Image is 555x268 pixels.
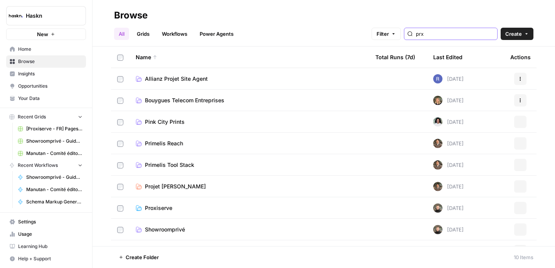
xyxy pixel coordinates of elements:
[145,97,224,104] span: Bouygues Telecom Entreprises
[136,183,363,190] a: Projet [PERSON_NAME]
[14,135,86,147] a: Showroomprivé - Guide d'achat de 800 mots Grid
[433,225,442,234] img: udf09rtbz9abwr5l4z19vkttxmie
[136,118,363,126] a: Pink City Prints
[145,183,206,190] span: Projet [PERSON_NAME]
[433,203,442,213] img: udf09rtbz9abwr5l4z19vkttxmie
[6,28,86,40] button: New
[136,140,363,147] a: Primelis Reach
[6,228,86,240] a: Usage
[26,150,82,157] span: Manutan - Comité éditorial Grid (1)
[433,182,442,191] img: qb0ypgzym8ajfvq1ke5e2cdn2jvt
[14,171,86,183] a: Showroomprivé - Guide d'achat de 800 mots
[114,251,163,263] button: Create Folder
[6,92,86,105] a: Your Data
[433,47,462,68] div: Last Edited
[14,183,86,196] a: Manutan - Comité éditorial
[6,240,86,253] a: Learning Hub
[433,96,442,105] img: ziyu4k121h9vid6fczkx3ylgkuqx
[145,204,172,212] span: Proxiserve
[14,196,86,208] a: Schema Markup Generator
[14,123,86,135] a: [Proxiserve - FR] Pages catégories - 1000 mots + FAQ Grid
[145,75,208,83] span: Allianz Projet Site Agent
[18,58,82,65] span: Browse
[195,28,238,40] a: Power Agents
[114,9,148,22] div: Browse
[6,6,86,25] button: Workspace: Haskn
[136,75,363,83] a: Allianz Projet Site Agent
[433,117,442,127] img: k6b9bei115zh44f0zvvpndh04mle
[372,28,401,40] button: Filter
[18,70,82,77] span: Insights
[433,117,464,127] div: [DATE]
[6,43,86,55] a: Home
[18,231,82,238] span: Usage
[9,9,23,23] img: Haskn Logo
[6,160,86,171] button: Recent Workflows
[6,55,86,68] a: Browse
[433,182,464,191] div: [DATE]
[18,113,46,120] span: Recent Grids
[136,97,363,104] a: Bouygues Telecom Entreprises
[433,74,464,83] div: [DATE]
[18,243,82,250] span: Learning Hub
[18,255,82,262] span: Help + Support
[433,203,464,213] div: [DATE]
[157,28,192,40] a: Workflows
[145,140,183,147] span: Primelis Reach
[132,28,154,40] a: Grids
[18,95,82,102] span: Your Data
[26,138,82,145] span: Showroomprivé - Guide d'achat de 800 mots Grid
[145,118,185,126] span: Pink City Prints
[114,28,129,40] a: All
[26,125,82,132] span: [Proxiserve - FR] Pages catégories - 1000 mots + FAQ Grid
[514,253,533,261] div: 10 Items
[416,30,494,38] input: Search
[136,204,363,212] a: Proxiserve
[26,198,82,205] span: Schema Markup Generator
[6,253,86,265] button: Help + Support
[145,161,194,169] span: Primelis Tool Stack
[26,186,82,193] span: Manutan - Comité éditorial
[26,174,82,181] span: Showroomprivé - Guide d'achat de 800 mots
[145,226,185,233] span: Showroomprivé
[18,162,58,169] span: Recent Workflows
[14,147,86,160] a: Manutan - Comité éditorial Grid (1)
[126,253,159,261] span: Create Folder
[136,161,363,169] a: Primelis Tool Stack
[375,47,415,68] div: Total Runs (7d)
[26,12,72,20] span: Haskn
[6,216,86,228] a: Settings
[18,218,82,225] span: Settings
[136,47,363,68] div: Name
[37,30,48,38] span: New
[433,139,464,148] div: [DATE]
[6,68,86,80] a: Insights
[510,47,531,68] div: Actions
[433,160,464,170] div: [DATE]
[136,226,363,233] a: Showroomprivé
[501,28,533,40] button: Create
[433,96,464,105] div: [DATE]
[433,139,442,148] img: dizo4u6k27cofk4obq9v5qvvdkyt
[377,30,389,38] span: Filter
[6,80,86,92] a: Opportunities
[433,160,442,170] img: dizo4u6k27cofk4obq9v5qvvdkyt
[505,30,522,38] span: Create
[433,74,442,83] img: u6bh93quptsxrgw026dpd851kwjs
[18,83,82,90] span: Opportunities
[18,46,82,53] span: Home
[433,225,464,234] div: [DATE]
[6,111,86,123] button: Recent Grids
